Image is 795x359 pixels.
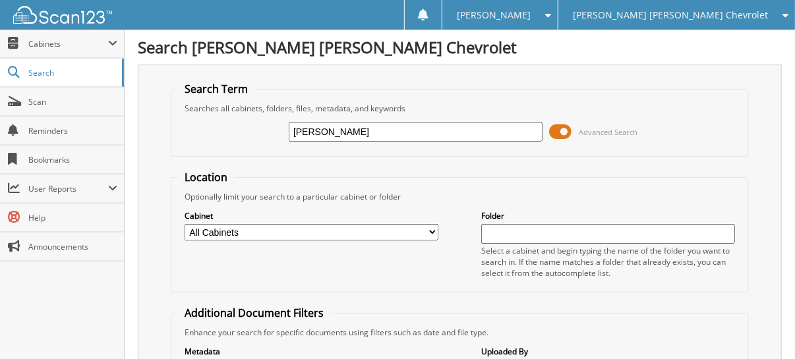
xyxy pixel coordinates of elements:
[457,11,531,19] span: [PERSON_NAME]
[481,346,735,357] label: Uploaded By
[729,296,795,359] iframe: Chat Widget
[573,11,768,19] span: [PERSON_NAME] [PERSON_NAME] Chevrolet
[185,210,438,221] label: Cabinet
[28,183,108,194] span: User Reports
[28,125,117,136] span: Reminders
[579,127,637,137] span: Advanced Search
[481,245,735,279] div: Select a cabinet and begin typing the name of the folder you want to search in. If the name match...
[481,210,735,221] label: Folder
[28,241,117,252] span: Announcements
[178,306,330,320] legend: Additional Document Filters
[28,154,117,165] span: Bookmarks
[185,346,438,357] label: Metadata
[178,191,742,202] div: Optionally limit your search to a particular cabinet or folder
[28,67,115,78] span: Search
[178,170,234,184] legend: Location
[28,212,117,223] span: Help
[178,82,254,96] legend: Search Term
[138,36,782,58] h1: Search [PERSON_NAME] [PERSON_NAME] Chevrolet
[28,96,117,107] span: Scan
[178,103,742,114] div: Searches all cabinets, folders, files, metadata, and keywords
[13,6,112,24] img: scan123-logo-white.svg
[28,38,108,49] span: Cabinets
[178,327,742,338] div: Enhance your search for specific documents using filters such as date and file type.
